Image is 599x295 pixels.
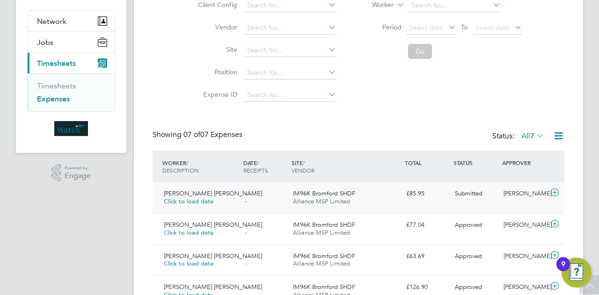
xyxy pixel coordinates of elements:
[195,23,237,31] label: Vendor
[492,130,546,143] div: Status:
[409,23,443,32] span: Select date
[455,189,482,197] span: Submitted
[402,280,451,295] div: £126.90
[37,59,76,68] span: Timesheets
[402,217,451,233] div: £77.04
[164,197,213,205] span: Click to load data
[293,259,350,267] span: Alliance MSP Limited
[153,130,244,140] div: Showing
[244,44,336,57] input: Search for...
[244,89,336,102] input: Search for...
[54,121,88,136] img: wates-logo-retina.png
[37,38,53,47] span: Jobs
[186,159,188,166] span: /
[164,283,262,291] span: [PERSON_NAME] [PERSON_NAME]
[160,154,241,179] div: WORKER
[293,283,355,291] span: IM96K Bromford SHDF
[162,166,198,174] span: DESCRIPTION
[303,159,305,166] span: /
[245,252,247,260] span: -
[37,81,76,90] a: Timesheets
[293,229,350,237] span: Alliance MSP Limited
[244,22,336,35] input: Search for...
[27,121,115,136] a: Go to home page
[164,229,213,237] span: Click to load data
[164,221,262,229] span: [PERSON_NAME] [PERSON_NAME]
[500,186,548,201] div: [PERSON_NAME]
[402,249,451,264] div: £63.69
[164,252,262,260] span: [PERSON_NAME] [PERSON_NAME]
[359,23,402,31] label: Period
[183,130,200,139] span: 07 of
[245,197,247,205] span: -
[458,21,470,33] span: To
[195,45,237,54] label: Site
[293,252,355,260] span: IM96K Bromford SHDF
[292,166,314,174] span: VENDOR
[245,229,247,237] span: -
[195,90,237,99] label: Expense ID
[293,221,355,229] span: IM96K Bromford SHDF
[28,11,115,31] button: Network
[402,154,451,171] div: TOTAL
[257,159,259,166] span: /
[455,283,482,291] span: Approved
[500,217,548,233] div: [PERSON_NAME]
[500,249,548,264] div: [PERSON_NAME]
[243,166,268,174] span: RECEIPTS
[28,32,115,52] button: Jobs
[37,94,70,103] a: Expenses
[455,221,482,229] span: Approved
[28,53,115,73] button: Timesheets
[451,154,500,171] div: STATUS
[241,154,290,179] div: DATE
[195,0,237,9] label: Client Config
[293,189,355,197] span: IM96K Bromford SHDF
[37,17,66,26] span: Network
[244,66,336,79] input: Search for...
[164,259,213,267] span: Click to load data
[164,189,262,197] span: [PERSON_NAME] [PERSON_NAME]
[289,154,402,179] div: SITE
[65,164,91,172] span: Powered by
[245,189,247,197] span: -
[408,44,432,59] button: Go
[183,130,242,139] span: 07 Expenses
[351,0,394,10] label: Worker
[245,221,247,229] span: -
[245,259,247,267] span: -
[561,264,565,276] div: 9
[455,252,482,260] span: Approved
[245,283,247,291] span: -
[530,131,534,141] span: 7
[28,73,115,111] div: Timesheets
[51,164,91,182] a: Powered byEngage
[65,172,91,180] span: Engage
[521,131,544,141] label: All
[195,68,237,76] label: Position
[293,197,350,205] span: Alliance MSP Limited
[500,154,548,171] div: APPROVER
[475,23,509,32] span: Select date
[402,186,451,201] div: £85.95
[500,280,548,295] div: [PERSON_NAME]
[562,258,592,288] button: Open Resource Center, 9 new notifications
